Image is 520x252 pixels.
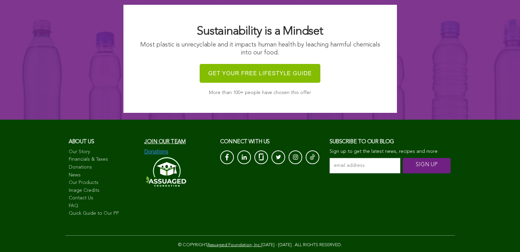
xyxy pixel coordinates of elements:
[330,137,451,147] h3: Subscribe to our blog
[69,156,138,163] a: Financials & Taxes
[403,158,451,173] input: SIGN UP
[137,90,383,96] p: More than 100+ people have chosen this offer
[144,149,168,155] img: Donations
[69,210,138,217] a: Quick Guide to Our PP
[69,164,138,171] a: Donations
[69,195,138,202] a: Contact Us
[220,139,270,145] span: CONNECT with us
[330,149,451,155] p: Sign up to get the latest news, recipes and more
[69,139,94,145] span: About us
[259,154,264,160] img: glassdoor_White
[144,155,187,189] img: Assuaged-Foundation-Logo-White
[144,139,185,145] a: Join our team
[486,219,520,252] iframe: Chat Widget
[207,243,261,247] a: Assuaged Foundation, Inc.
[69,180,138,186] a: Our Products
[69,172,138,179] a: News
[137,25,383,38] h2: Sustainability is a Mindset
[69,203,138,210] a: FAQ
[310,154,315,160] img: Tik-Tok-Icon
[330,158,400,173] input: email address
[137,41,383,57] p: Most plastic is unrecyclable and it impacts human health by leaching harmful chemicals into our f...
[178,243,342,247] span: © COPYRIGHT [DATE] - [DATE] . ALL RIGHTS RESERVED.
[69,187,138,194] a: Image Credits
[69,149,138,156] a: Our Story
[200,61,320,86] img: Get your FREE lifestyle guide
